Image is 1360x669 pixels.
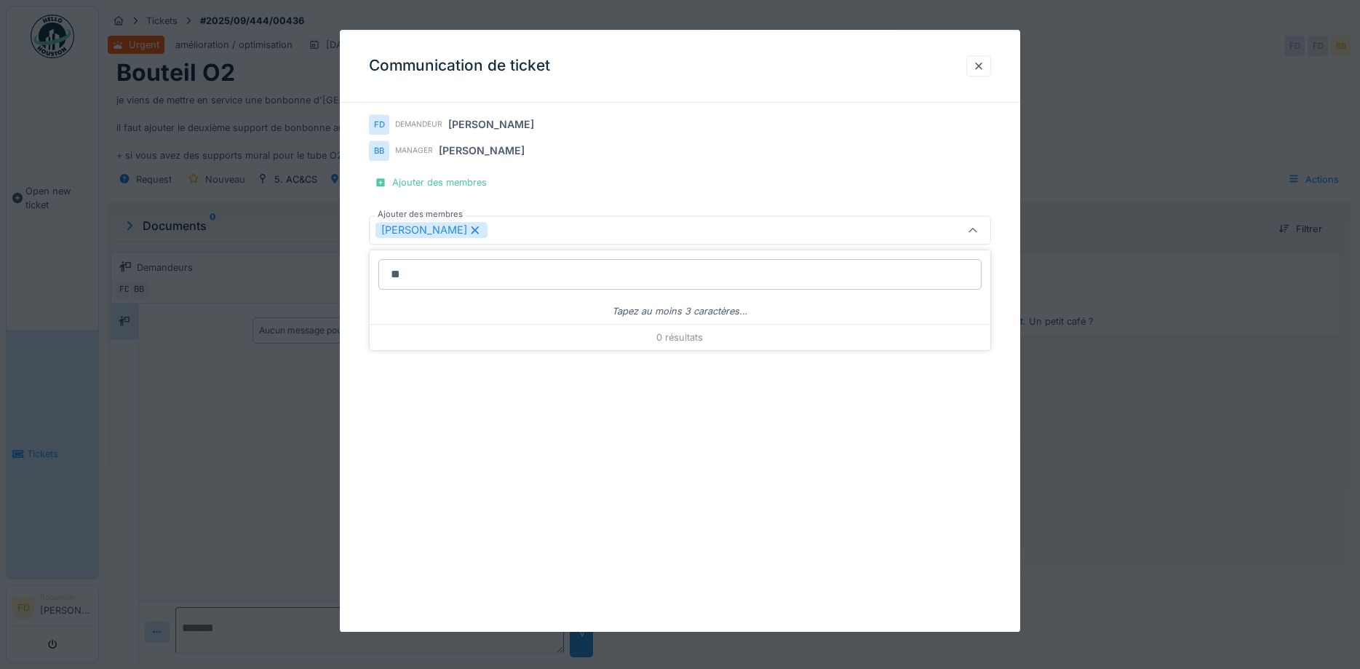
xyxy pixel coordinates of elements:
[369,173,493,192] div: Ajouter des membres
[439,143,525,159] div: [PERSON_NAME]
[448,117,534,132] div: [PERSON_NAME]
[369,114,389,135] div: FD
[370,324,990,350] div: 0 résultats
[375,209,466,221] label: Ajouter des membres
[375,223,488,239] div: [PERSON_NAME]
[369,57,550,75] h3: Communication de ticket
[369,140,389,161] div: BB
[395,146,433,157] div: Manager
[370,298,990,324] div: Tapez au moins 3 caractères…
[395,119,442,130] div: Demandeur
